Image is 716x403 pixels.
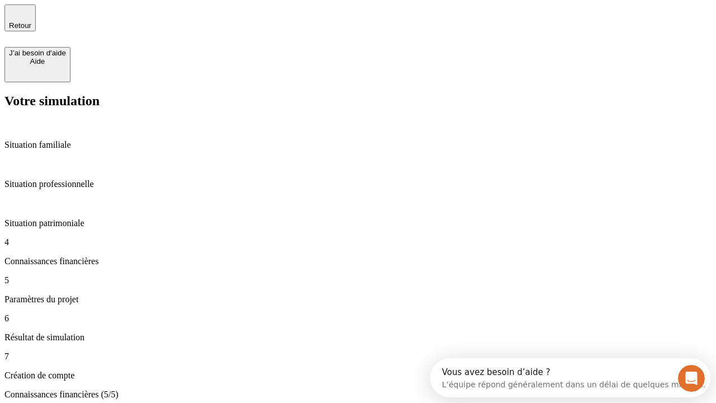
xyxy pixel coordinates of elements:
[430,358,710,397] iframe: Intercom live chat discovery launcher
[4,332,712,343] p: Résultat de simulation
[4,93,712,109] h2: Votre simulation
[4,294,712,304] p: Paramètres du projet
[9,21,31,30] span: Retour
[12,10,275,18] div: Vous avez besoin d’aide ?
[4,140,712,150] p: Situation familiale
[4,371,712,381] p: Création de compte
[4,390,712,400] p: Connaissances financières (5/5)
[4,352,712,362] p: 7
[4,4,308,35] div: Ouvrir le Messenger Intercom
[12,18,275,30] div: L’équipe répond généralement dans un délai de quelques minutes.
[4,275,712,285] p: 5
[4,47,70,82] button: J’ai besoin d'aideAide
[4,237,712,247] p: 4
[4,313,712,324] p: 6
[4,218,712,228] p: Situation patrimoniale
[9,49,66,57] div: J’ai besoin d'aide
[4,256,712,266] p: Connaissances financières
[4,179,712,189] p: Situation professionnelle
[4,4,36,31] button: Retour
[9,57,66,65] div: Aide
[678,365,705,392] iframe: Intercom live chat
